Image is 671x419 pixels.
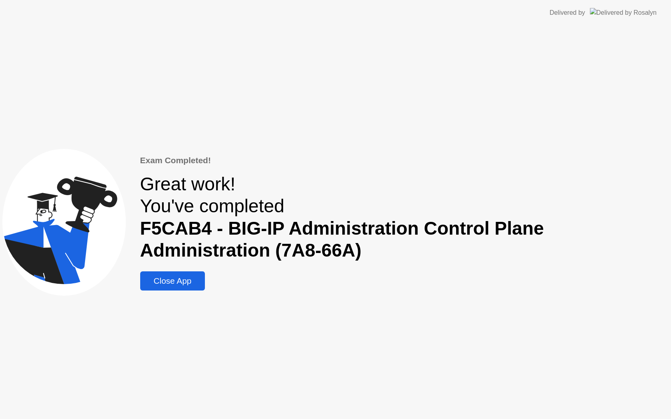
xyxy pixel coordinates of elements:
button: Close App [140,271,205,291]
div: Close App [143,276,203,286]
img: Delivered by Rosalyn [590,8,657,17]
div: Great work! You've completed [140,173,669,262]
b: F5CAB4 - BIG-IP Administration Control Plane Administration (7A8-66A) [140,218,544,261]
div: Exam Completed! [140,154,669,167]
div: Delivered by [550,8,585,18]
